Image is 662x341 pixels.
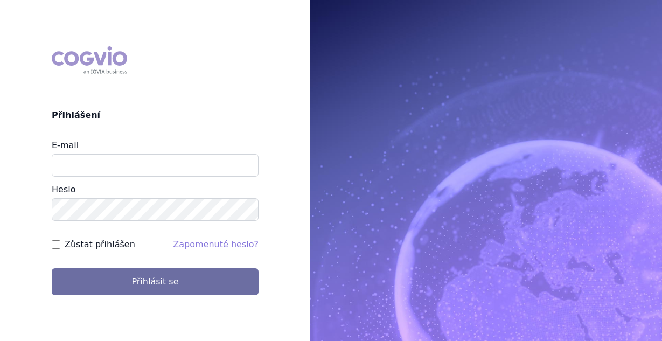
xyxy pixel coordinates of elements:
h2: Přihlášení [52,109,259,122]
label: Zůstat přihlášen [65,238,135,251]
a: Zapomenuté heslo? [173,239,259,249]
button: Přihlásit se [52,268,259,295]
div: COGVIO [52,46,127,74]
label: Heslo [52,184,75,194]
label: E-mail [52,140,79,150]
